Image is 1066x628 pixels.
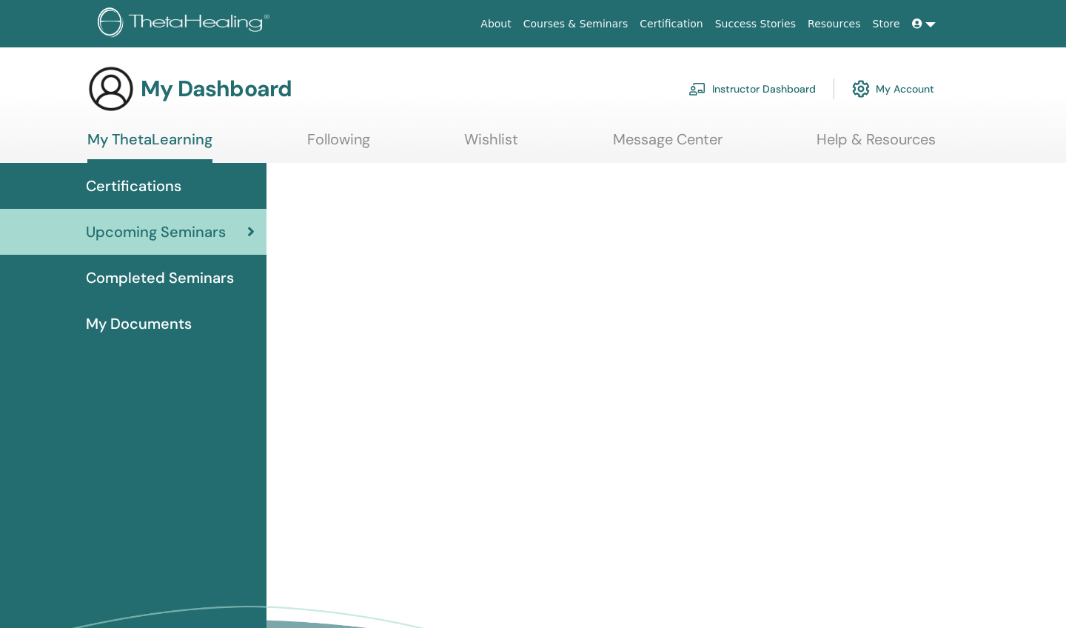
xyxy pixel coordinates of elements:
[86,313,192,335] span: My Documents
[86,175,181,197] span: Certifications
[817,130,936,159] a: Help & Resources
[867,10,906,38] a: Store
[517,10,634,38] a: Courses & Seminars
[87,65,135,113] img: generic-user-icon.jpg
[86,221,226,243] span: Upcoming Seminars
[87,130,212,163] a: My ThetaLearning
[709,10,802,38] a: Success Stories
[852,76,870,101] img: cog.svg
[802,10,867,38] a: Resources
[852,73,934,105] a: My Account
[141,76,292,102] h3: My Dashboard
[86,267,234,289] span: Completed Seminars
[688,73,816,105] a: Instructor Dashboard
[613,130,723,159] a: Message Center
[464,130,518,159] a: Wishlist
[634,10,708,38] a: Certification
[688,82,706,96] img: chalkboard-teacher.svg
[307,130,370,159] a: Following
[98,7,275,41] img: logo.png
[475,10,517,38] a: About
